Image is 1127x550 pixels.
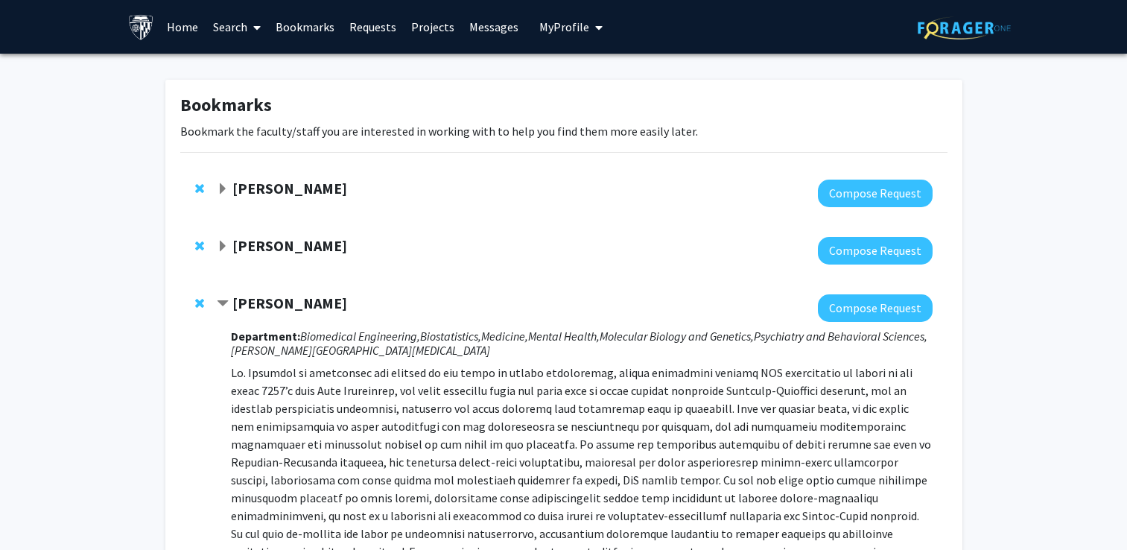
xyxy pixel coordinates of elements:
[818,237,933,265] button: Compose Request to Joann Bodurtha
[159,1,206,53] a: Home
[818,180,933,207] button: Compose Request to Robert Stevens
[232,236,347,255] strong: [PERSON_NAME]
[231,343,490,358] i: [PERSON_NAME][GEOGRAPHIC_DATA][MEDICAL_DATA]
[195,240,204,252] span: Remove Joann Bodurtha from bookmarks
[268,1,342,53] a: Bookmarks
[206,1,268,53] a: Search
[217,183,229,195] span: Expand Robert Stevens Bookmark
[128,14,154,40] img: Johns Hopkins University Logo
[11,483,63,539] iframe: Chat
[462,1,526,53] a: Messages
[195,297,204,309] span: Remove Andy Feinberg from bookmarks
[918,16,1011,39] img: ForagerOne Logo
[217,298,229,310] span: Contract Andy Feinberg Bookmark
[342,1,404,53] a: Requests
[754,329,927,344] i: Psychiatry and Behavioral Sciences,
[539,19,589,34] span: My Profile
[818,294,933,322] button: Compose Request to Andy Feinberg
[232,294,347,312] strong: [PERSON_NAME]
[195,183,204,195] span: Remove Robert Stevens from bookmarks
[300,329,420,344] i: Biomedical Engineering,
[180,95,947,116] h1: Bookmarks
[232,179,347,197] strong: [PERSON_NAME]
[481,329,528,344] i: Medicine,
[528,329,600,344] i: Mental Health,
[180,122,947,140] p: Bookmark the faculty/staff you are interested in working with to help you find them more easily l...
[231,329,300,344] strong: Department:
[600,329,754,344] i: Molecular Biology and Genetics,
[420,329,481,344] i: Biostatistics,
[217,241,229,253] span: Expand Joann Bodurtha Bookmark
[404,1,462,53] a: Projects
